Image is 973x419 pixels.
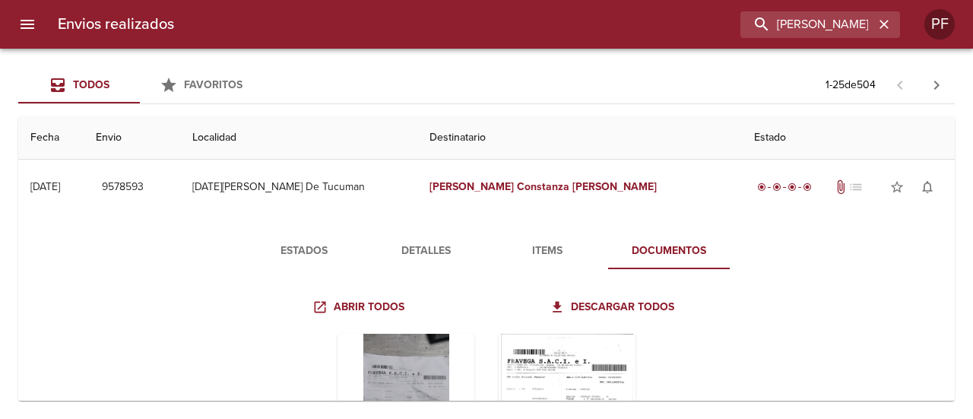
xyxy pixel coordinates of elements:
em: [PERSON_NAME] [572,180,657,193]
div: [DATE] [30,180,60,193]
span: radio_button_checked [803,183,812,192]
span: No tiene pedido asociado [848,179,864,195]
p: 1 - 25 de 504 [826,78,876,93]
span: Estados [252,242,356,261]
button: menu [9,6,46,43]
span: radio_button_checked [772,183,781,192]
input: buscar [740,11,874,38]
span: Items [496,242,599,261]
div: Abrir información de usuario [924,9,955,40]
span: radio_button_checked [788,183,797,192]
button: 9578593 [96,173,150,202]
a: Descargar todos [547,294,680,322]
td: [DATE][PERSON_NAME] De Tucuman [180,160,417,214]
div: Entregado [754,179,815,195]
span: Todos [73,78,109,91]
span: Abrir todos [315,298,404,317]
th: Fecha [18,116,84,160]
span: Pagina siguiente [918,67,955,103]
a: Abrir todos [309,294,410,322]
span: Pagina anterior [882,77,918,92]
span: Tiene documentos adjuntos [833,179,848,195]
th: Estado [742,116,955,160]
span: Descargar todos [553,298,674,317]
div: Tabs Envios [18,67,261,103]
span: radio_button_checked [757,183,766,192]
span: Favoritos [184,78,242,91]
th: Envio [84,116,181,160]
h6: Envios realizados [58,12,174,37]
button: Activar notificaciones [912,172,943,202]
button: Agregar a favoritos [882,172,912,202]
span: notifications_none [920,179,935,195]
div: Tabs detalle de guia [243,233,730,269]
th: Destinatario [417,116,742,160]
th: Localidad [180,116,417,160]
em: Constanza [517,180,569,193]
em: [PERSON_NAME] [429,180,514,193]
span: star_border [889,179,905,195]
div: PF [924,9,955,40]
span: 9578593 [102,178,144,197]
span: Detalles [374,242,477,261]
span: Documentos [617,242,721,261]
